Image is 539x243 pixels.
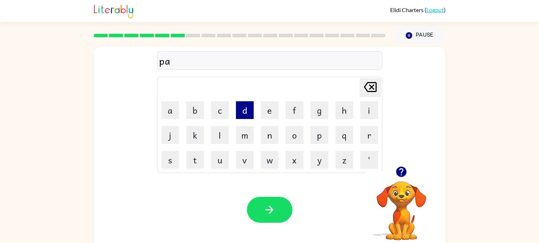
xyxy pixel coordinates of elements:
[286,151,303,169] button: x
[186,151,204,169] button: t
[311,101,328,119] button: g
[360,101,378,119] button: i
[211,126,229,144] button: l
[390,6,425,13] span: Elidi Charters
[366,170,437,241] video: Your browser must support playing .mp4 files to use Literably. Please try using another browser.
[159,53,380,68] div: pa
[390,6,446,13] div: ( )
[236,101,254,119] button: d
[286,101,303,119] button: f
[261,101,279,119] button: e
[360,151,378,169] button: '
[286,126,303,144] button: o
[236,126,254,144] button: m
[311,126,328,144] button: p
[335,126,353,144] button: q
[261,126,279,144] button: n
[161,151,179,169] button: s
[211,151,229,169] button: u
[186,126,204,144] button: k
[161,101,179,119] button: a
[161,126,179,144] button: j
[394,27,446,44] button: Pause
[426,6,444,13] a: Logout
[335,151,353,169] button: z
[236,151,254,169] button: v
[311,151,328,169] button: y
[211,101,229,119] button: c
[186,101,204,119] button: b
[335,101,353,119] button: h
[360,126,378,144] button: r
[261,151,279,169] button: w
[94,3,133,18] img: Literably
